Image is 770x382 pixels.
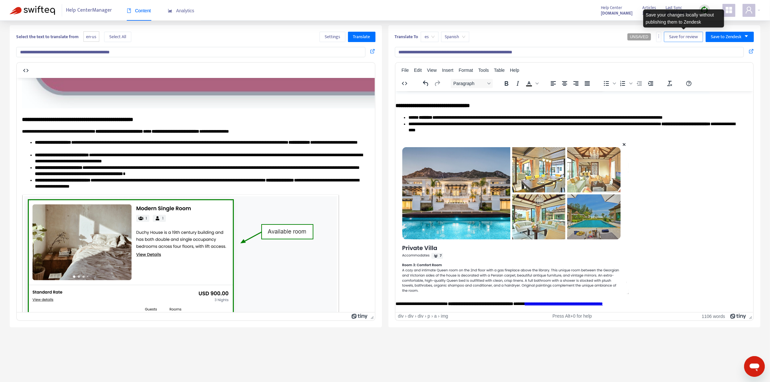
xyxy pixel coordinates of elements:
[168,8,194,13] span: Analytics
[634,79,645,88] button: Decrease indent
[418,313,424,319] div: div
[512,79,523,88] button: Italic
[711,33,742,40] span: Save to Zendesk
[408,313,414,319] div: div
[514,313,630,319] div: Press Alt+0 for help
[730,313,746,319] a: Powered by Tiny
[398,313,404,319] div: div
[559,79,570,88] button: Align center
[431,79,442,88] button: Redo
[16,33,79,40] b: Select the text to translate from
[352,313,368,319] a: Powered by Tiny
[168,8,172,13] span: area-chart
[459,68,473,73] span: Format
[664,79,675,88] button: Clear formatting
[630,35,648,39] span: UNSAVED
[396,91,754,312] iframe: Rich Text Area
[66,4,112,16] span: Help Center Manager
[581,79,592,88] button: Justify
[353,33,370,40] span: Translate
[702,313,725,319] button: 1106 words
[478,68,489,73] span: Tools
[445,32,465,42] span: Spanish
[427,68,437,73] span: View
[5,116,322,350] img: 40424684312219
[104,32,131,42] button: Select All
[450,79,493,88] button: Block Paragraph
[402,68,409,73] span: File
[420,79,431,88] button: Undo
[746,312,753,320] div: Press the Up and Down arrow keys to resize the editor.
[83,31,99,42] span: en-us
[109,33,126,40] span: Select All
[348,32,375,42] button: Translate
[656,32,661,42] button: more
[414,68,422,73] span: Edit
[744,356,765,377] iframe: Botón para iniciar la ventana de mensajería
[127,8,131,13] span: book
[664,32,703,42] button: Save for review
[395,33,418,40] b: Translate To
[428,313,430,319] div: p
[425,32,435,42] span: es
[441,313,448,319] div: img
[438,313,440,319] div: ›
[725,6,733,14] span: appstore
[601,79,617,88] div: Bullet list
[325,33,340,40] span: Settings
[127,8,151,13] span: Content
[431,313,433,319] div: ›
[548,79,559,88] button: Align left
[700,6,709,14] img: sync.dc5367851b00ba804db3.png
[617,79,633,88] div: Numbered list
[643,9,724,27] div: Save your changes locally without publishing them to Zendesk
[494,68,504,73] span: Table
[434,313,437,319] div: a
[368,312,375,320] div: Press the Up and Down arrow keys to resize the editor.
[645,79,656,88] button: Increase indent
[442,68,453,73] span: Insert
[683,79,694,88] button: Help
[17,78,375,312] iframe: Rich Text Area
[744,34,749,38] span: caret-down
[405,313,407,319] div: ›
[10,6,55,15] img: Swifteq
[745,6,753,14] span: user
[415,313,417,319] div: ›
[601,9,633,17] a: [DOMAIN_NAME]
[523,79,539,88] div: Text color Black
[601,4,622,11] span: Help Center
[453,81,485,86] span: Paragraph
[669,33,698,40] span: Save for review
[666,4,682,11] span: Last Sync
[706,32,754,42] button: Save to Zendeskcaret-down
[510,68,519,73] span: Help
[601,10,633,17] strong: [DOMAIN_NAME]
[320,32,345,42] button: Settings
[501,79,512,88] button: Bold
[642,4,656,11] span: Articles
[642,10,650,17] strong: 3219
[656,34,661,38] span: more
[425,313,427,319] div: ›
[570,79,581,88] button: Align right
